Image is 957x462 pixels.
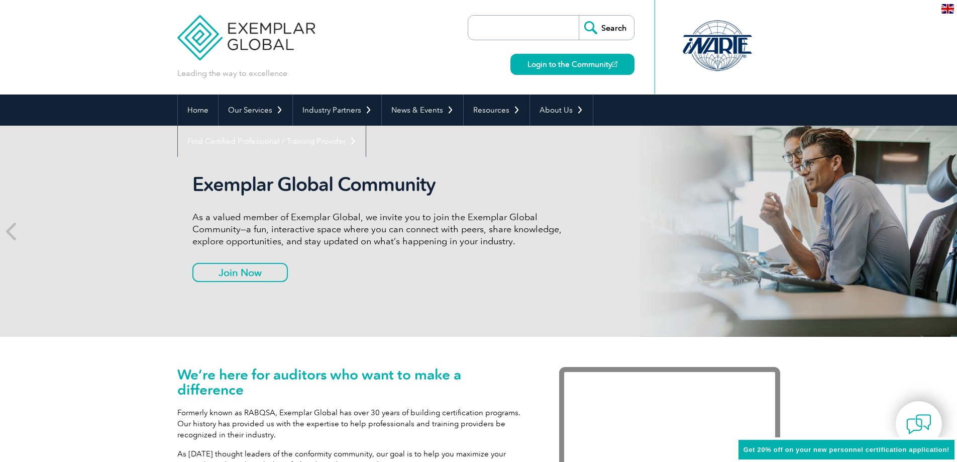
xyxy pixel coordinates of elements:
[192,211,569,247] p: As a valued member of Exemplar Global, we invite you to join the Exemplar Global Community—a fun,...
[906,412,931,437] img: contact-chat.png
[612,61,617,67] img: open_square.png
[177,68,287,79] p: Leading the way to excellence
[382,95,463,126] a: News & Events
[177,407,529,440] p: Formerly known as RABQSA, Exemplar Global has over 30 years of building certification programs. O...
[464,95,529,126] a: Resources
[178,95,218,126] a: Home
[293,95,381,126] a: Industry Partners
[177,367,529,397] h1: We’re here for auditors who want to make a difference
[941,4,954,14] img: en
[192,173,569,196] h2: Exemplar Global Community
[530,95,593,126] a: About Us
[192,263,288,282] a: Join Now
[579,16,634,40] input: Search
[743,446,949,453] span: Get 20% off on your new personnel certification application!
[178,126,366,157] a: Find Certified Professional / Training Provider
[510,54,634,75] a: Login to the Community
[219,95,292,126] a: Our Services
